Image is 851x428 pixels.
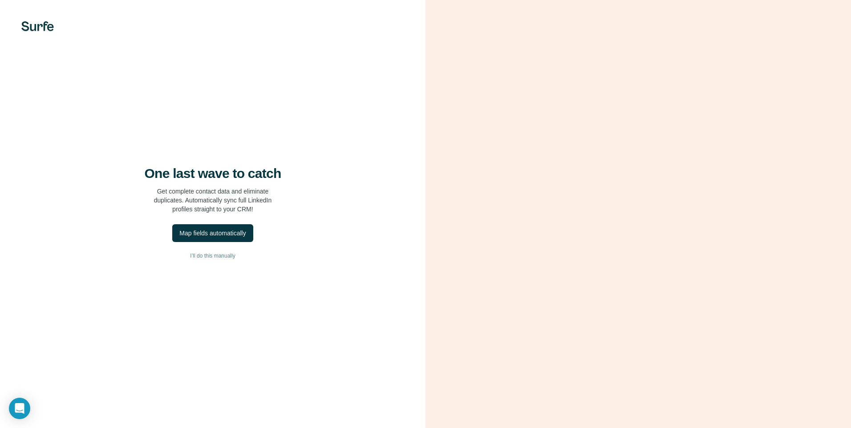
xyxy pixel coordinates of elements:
[9,398,30,419] div: Open Intercom Messenger
[154,187,272,214] p: Get complete contact data and eliminate duplicates. Automatically sync full LinkedIn profiles str...
[21,21,54,31] img: Surfe's logo
[179,229,246,238] div: Map fields automatically
[145,166,281,182] h4: One last wave to catch
[190,252,235,260] span: I’ll do this manually
[18,249,408,262] button: I’ll do this manually
[172,224,253,242] button: Map fields automatically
